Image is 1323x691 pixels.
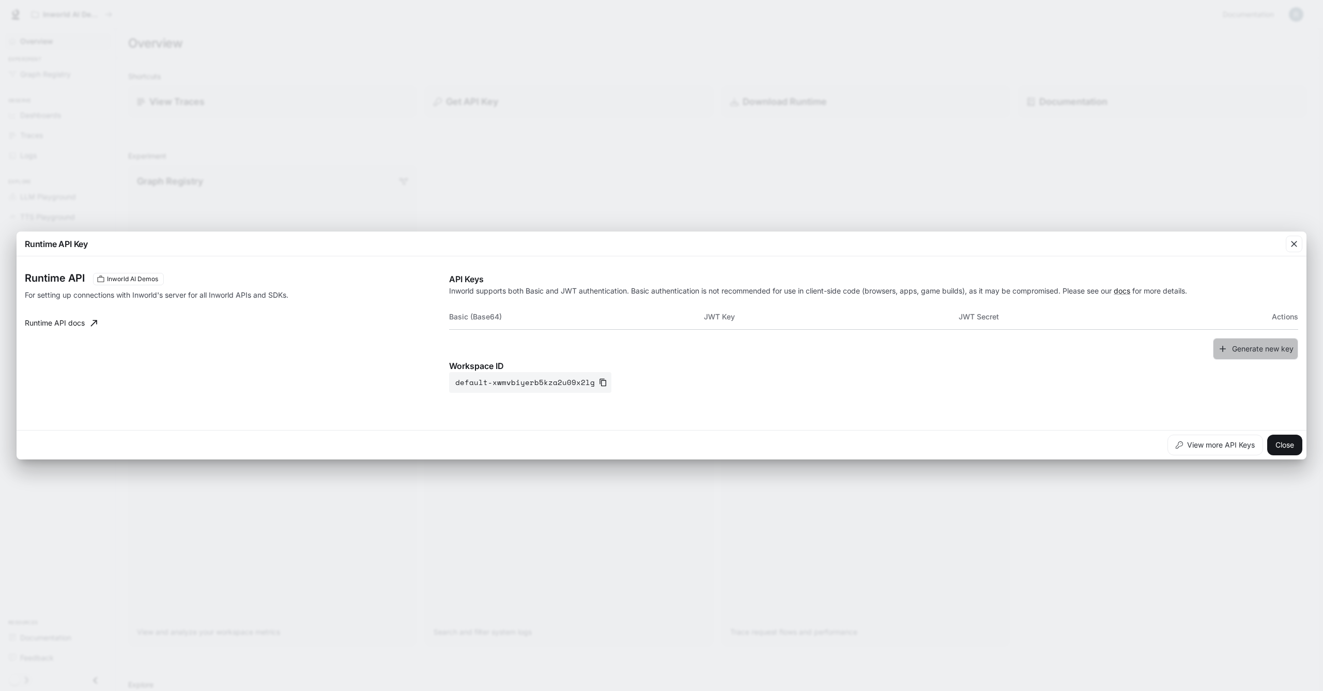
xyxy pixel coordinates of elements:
[93,273,164,285] div: These keys will apply to your current workspace only
[449,372,611,393] button: default-xwmvbiyerb5kza2u09x2lg
[959,304,1213,329] th: JWT Secret
[1167,435,1263,455] button: View more API Keys
[25,273,85,283] h3: Runtime API
[449,360,1298,372] p: Workspace ID
[449,285,1298,296] p: Inworld supports both Basic and JWT authentication. Basic authentication is not recommended for u...
[1267,435,1302,455] button: Close
[25,238,88,250] p: Runtime API Key
[25,289,337,300] p: For setting up connections with Inworld's server for all Inworld APIs and SDKs.
[1114,286,1130,295] a: docs
[103,274,162,284] span: Inworld AI Demos
[449,304,704,329] th: Basic (Base64)
[21,313,101,333] a: Runtime API docs
[1213,304,1298,329] th: Actions
[1213,338,1298,360] button: Generate new key
[449,273,1298,285] p: API Keys
[704,304,959,329] th: JWT Key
